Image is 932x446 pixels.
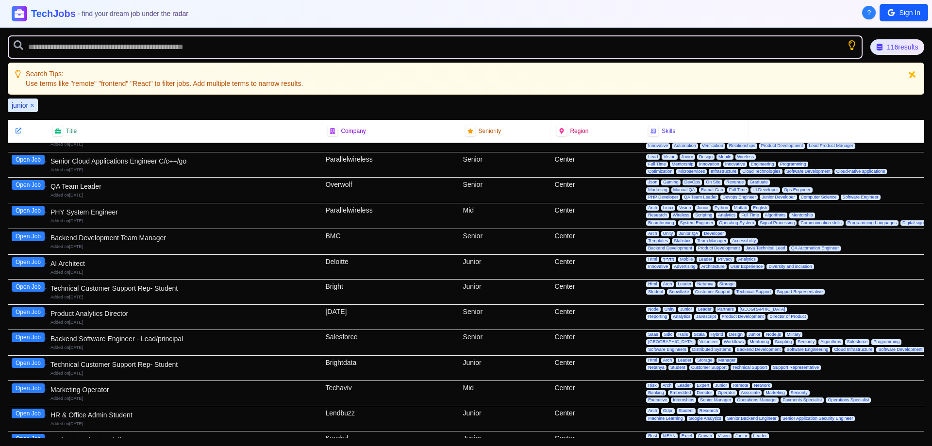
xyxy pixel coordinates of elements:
[734,289,773,295] span: Technical Support
[30,100,34,110] button: Remove junior filter
[699,187,725,193] span: Ramat Gan
[738,307,787,312] span: [GEOGRAPHIC_DATA]
[676,332,690,337] span: Rails
[677,408,696,413] span: Student
[26,69,303,79] p: Search Tips:
[50,294,317,300] div: Added on [DATE]
[847,40,857,50] button: Show search tips
[550,406,642,431] div: Center
[671,213,692,218] span: Wireless
[693,289,732,295] span: Customer Support
[661,408,675,413] span: Gdpr
[789,213,815,218] span: Mentorship
[698,339,720,345] span: Volunteer
[700,143,725,149] span: Verification
[678,257,695,262] span: Mobile
[699,264,727,269] span: Architecture
[662,332,675,337] span: Sdlc
[12,155,45,165] button: Open Job
[725,416,779,421] span: Senior Backend Engineer
[50,259,317,268] div: AI Architect
[696,433,714,439] span: Growth
[748,339,771,345] span: Mentoring
[735,347,783,352] span: Backend Development
[321,203,459,229] div: Parallelwireless
[697,162,721,167] span: Innovation
[676,169,707,174] span: Microservices
[671,397,696,403] span: Internships
[661,383,674,388] span: Arch
[733,433,749,439] span: Junior
[747,332,763,337] span: Junior
[459,178,551,203] div: Senior
[50,233,317,243] div: Backend Development Team Manager
[550,356,642,380] div: Center
[784,347,830,352] span: Software Engineering
[646,180,659,185] span: Json
[789,246,841,251] span: QA Automation Engineer
[78,10,188,17] span: - find your dream job under the radar
[796,339,816,345] span: Seniority
[876,347,924,352] span: Software Development
[12,383,45,393] button: Open Job
[12,231,45,241] button: Open Job
[680,433,694,439] span: Excel
[321,152,459,178] div: Parallelwireless
[550,203,642,229] div: Center
[748,180,770,185] span: Graduate
[724,180,746,185] span: Revenue
[671,187,697,193] span: Manual QA
[785,332,803,337] span: Military
[646,281,659,287] span: Html
[716,154,733,160] span: Mobile
[716,257,734,262] span: Privacy
[550,178,642,203] div: Center
[12,307,45,317] button: Open Job
[716,390,737,396] span: Operator
[689,365,729,370] span: Customer Support
[675,383,693,388] span: Leader
[720,314,766,319] span: Product Development
[661,358,674,363] span: Arch
[661,433,678,439] span: MEAN
[744,246,787,251] span: Java Technical Lead
[459,330,551,355] div: Senior
[646,397,669,403] span: Executive
[716,213,737,218] span: Analytics
[682,195,718,200] span: QA Team Leader
[12,282,45,292] button: Open Job
[778,162,808,167] span: Programming
[66,127,77,135] span: Title
[730,238,758,244] span: Accessibility
[870,39,924,55] div: 116 results
[50,283,317,293] div: Technical Customer Support Rep- Student
[696,246,742,251] span: Product Development
[646,231,659,236] span: Arch
[50,141,317,148] div: Added on [DATE]
[550,305,642,330] div: Center
[709,332,725,337] span: Hybrid
[760,195,797,200] span: Junior Developer
[709,169,738,174] span: Infrastructure
[751,205,769,211] span: English
[646,332,660,337] span: Saas
[736,257,758,262] span: Analytics
[50,319,317,326] div: Added on [DATE]
[662,127,675,135] span: Skills
[646,187,669,193] span: Marketing
[646,220,676,226] span: Beamforming
[341,127,366,135] span: Company
[799,220,844,226] span: Communication skills
[871,339,901,345] span: Programming
[646,264,670,269] span: Innovative
[732,205,749,211] span: Matlab
[690,347,733,352] span: Distributed Systems
[550,152,642,178] div: Center
[773,339,794,345] span: Scripting
[687,416,723,421] span: Google Analytics
[12,100,28,110] span: junior
[646,143,670,149] span: Innovative
[550,381,642,406] div: Center
[459,255,551,280] div: Junior
[459,229,551,254] div: Senior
